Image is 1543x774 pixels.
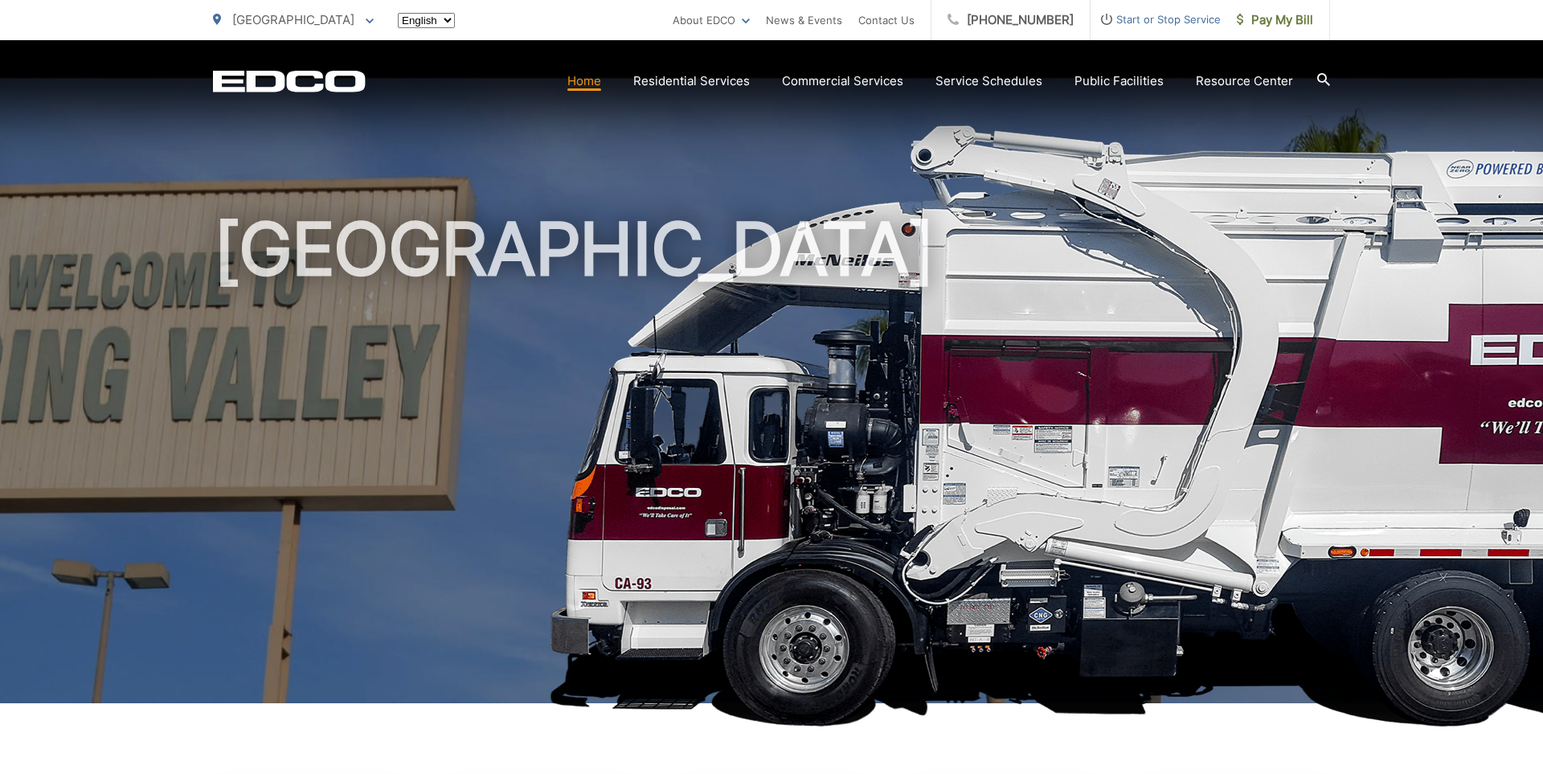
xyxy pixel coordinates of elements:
[232,12,354,27] span: [GEOGRAPHIC_DATA]
[213,209,1330,718] h1: [GEOGRAPHIC_DATA]
[782,72,903,91] a: Commercial Services
[1237,10,1313,30] span: Pay My Bill
[1074,72,1164,91] a: Public Facilities
[633,72,750,91] a: Residential Services
[567,72,601,91] a: Home
[398,13,455,28] select: Select a language
[766,10,842,30] a: News & Events
[213,70,366,92] a: EDCD logo. Return to the homepage.
[1196,72,1293,91] a: Resource Center
[673,10,750,30] a: About EDCO
[935,72,1042,91] a: Service Schedules
[858,10,915,30] a: Contact Us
